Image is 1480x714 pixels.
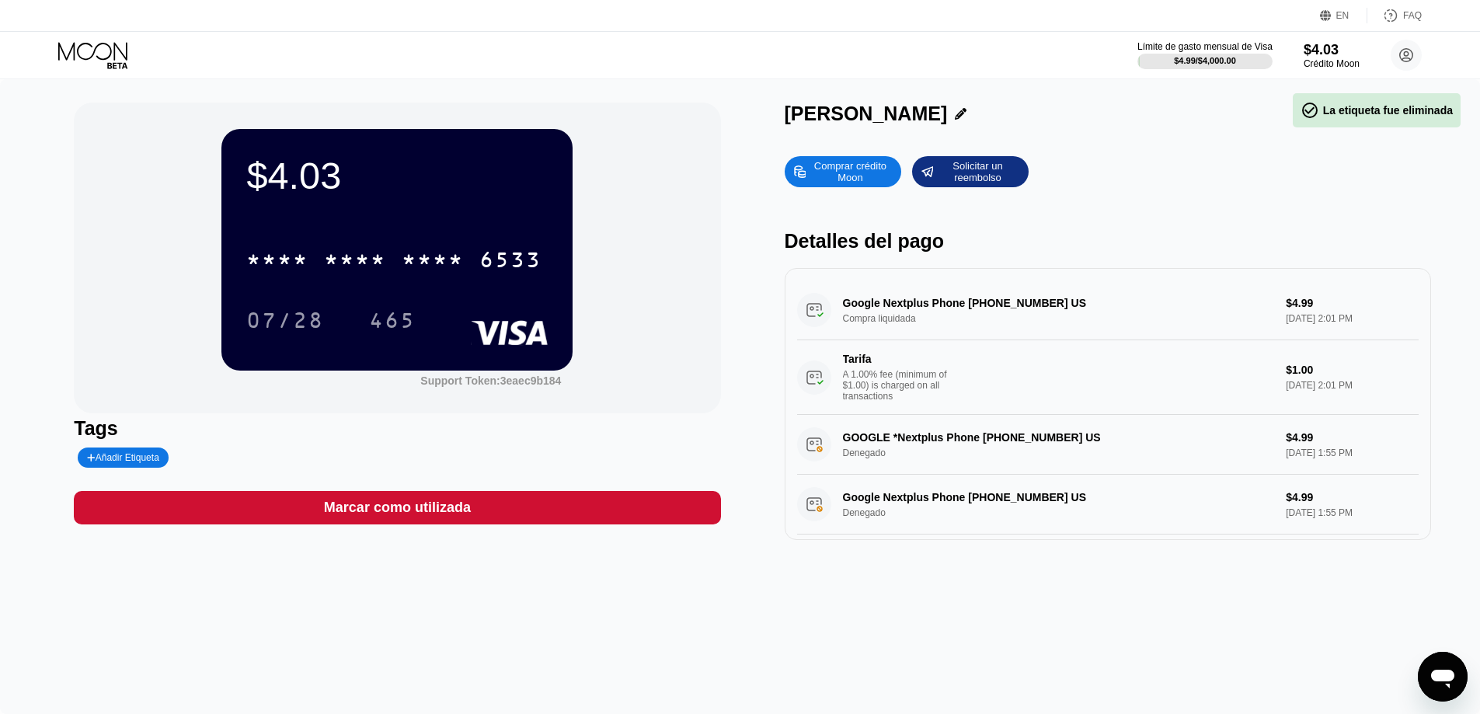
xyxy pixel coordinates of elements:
div: La etiqueta fue eliminada [1301,101,1453,120]
div: Límite de gasto mensual de Visa [1137,41,1273,52]
div: FAQ [1403,10,1422,21]
div: $1.00 [1286,364,1418,376]
div: Añadir Etiqueta [78,448,169,468]
div: Tags [74,417,720,440]
div: 465 [369,310,416,335]
div: Support Token:3eaec9b184 [420,374,561,387]
div: EN [1336,10,1349,21]
div: 6533 [479,249,542,274]
div: TarifaA 1.00% fee (minimum of $1.00) is charged on all transactions$1.00[DATE] 2:01 PM [797,340,1419,415]
div: Comprar crédito Moon [785,156,901,187]
div: Tarifa [843,353,952,365]
div: [PERSON_NAME] [785,103,948,125]
div: A 1.00% fee (minimum of $1.00) is charged on all transactions [843,369,959,402]
div: 465 [357,301,427,340]
div: $4.99 / $4,000.00 [1174,56,1236,65]
div: $4.03 [246,154,548,197]
div: Marcar como utilizada [74,491,720,524]
div: Marcar como utilizada [324,499,471,517]
div: $4.03 [1304,42,1360,58]
div: FAQ [1367,8,1422,23]
div: EN [1320,8,1367,23]
div: [DATE] 2:01 PM [1286,380,1418,391]
div: Añadir Etiqueta [87,452,159,463]
div: 07/28 [235,301,336,340]
div: Support Token: 3eaec9b184 [420,374,561,387]
div: Comprar crédito Moon [807,159,893,184]
div: Detalles del pago [785,230,1431,253]
div: $4.03Crédito Moon [1304,42,1360,69]
div: Límite de gasto mensual de Visa$4.99/$4,000.00 [1137,41,1273,69]
div: Solicitar un reembolso [935,159,1020,184]
iframe: Botón para iniciar la ventana de mensajería, conversación en curso [1418,652,1468,702]
span:  [1301,101,1319,120]
div: 07/28 [246,310,324,335]
div: Solicitar un reembolso [912,156,1029,187]
div: Crédito Moon [1304,58,1360,69]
